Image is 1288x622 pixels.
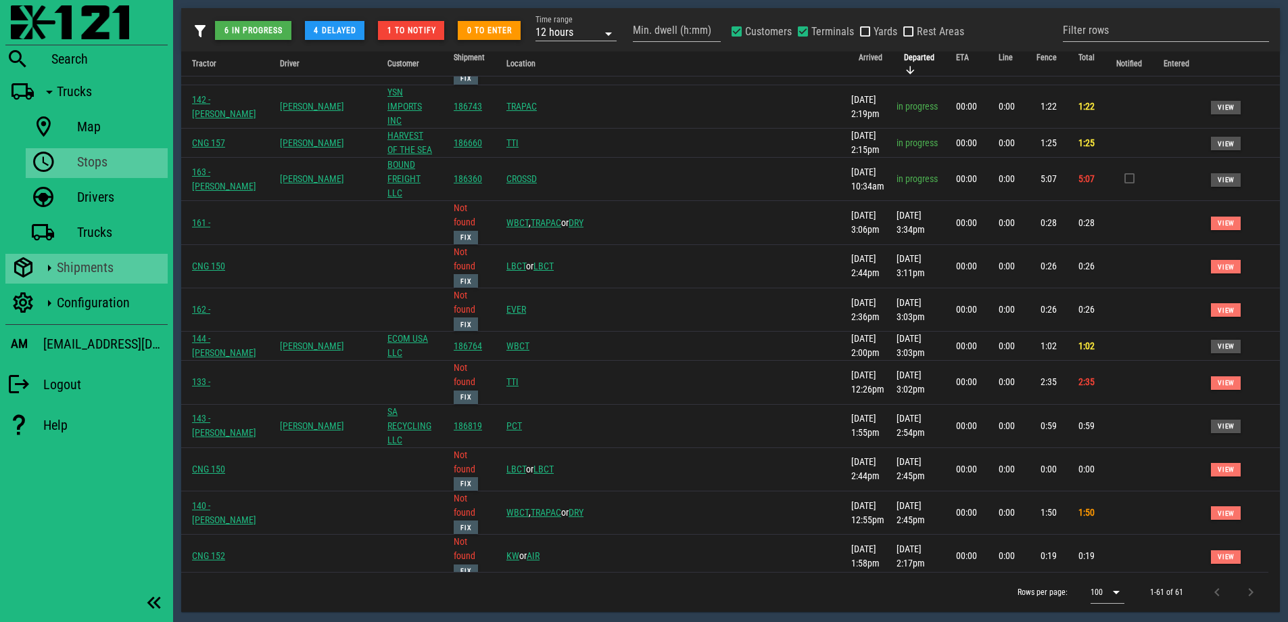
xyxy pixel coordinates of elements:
span: View [1217,104,1235,111]
a: CNG 150 [192,464,225,474]
span: [DATE] 12:26pm [851,370,884,395]
a: Blackfly [5,5,168,42]
span: 00:00 [956,217,977,228]
a: 133 - [192,376,210,387]
span: Fix [460,480,472,487]
a: [PERSON_NAME] [280,137,344,148]
button: View [1211,173,1241,187]
span: Line [999,53,1013,62]
span: View [1217,263,1235,271]
td: 0:26 [1026,288,1068,332]
span: [DATE] 2:17pm [897,543,925,569]
span: Arrived [859,53,882,62]
div: Drivers [77,189,162,205]
button: Fix [454,231,478,244]
th: Entered [1153,51,1200,76]
a: Stops [26,148,168,178]
a: 144 - [PERSON_NAME] [192,333,256,358]
td: 0:00 [988,129,1026,158]
span: or [531,507,569,518]
label: Yards [874,25,897,39]
span: [DATE] 2:00pm [851,333,880,358]
span: or [506,550,527,561]
a: [PERSON_NAME] [280,101,344,112]
button: View [1211,550,1241,564]
div: Configuration [57,294,162,311]
a: 142 -[PERSON_NAME] [192,94,256,119]
div: 1-61 of 61 [1150,586,1183,598]
a: AIR [527,550,540,561]
span: Driver [280,59,300,68]
div: Logout [43,376,168,393]
a: TRAPAC [506,101,537,112]
span: Not found [454,290,478,329]
span: [DATE] 2:54pm [897,413,925,438]
td: 0:59 [1026,405,1068,448]
span: 00:00 [956,464,977,474]
span: [DATE] 2:44pm [851,456,880,481]
span: Not found [454,449,478,489]
td: 0:00 [988,332,1026,361]
span: View [1217,422,1235,430]
span: Fix [460,74,472,82]
span: 00:00 [956,173,977,184]
a: DRY [569,217,583,228]
td: 0:28 [1026,201,1068,244]
div: 12 hours [535,26,573,39]
span: [DATE] 3:11pm [897,253,925,278]
label: Customers [745,25,792,39]
div: Trucks [57,83,162,99]
button: View [1211,420,1241,433]
a: 186743 [454,101,482,112]
span: 1 to notify [387,26,436,35]
td: 0:28 [1068,201,1105,244]
button: View [1211,260,1241,273]
td: 0:59 [1068,405,1105,448]
a: WBCT [506,340,529,351]
span: View [1217,176,1235,183]
th: Driver: Not sorted. Activate to sort ascending. [269,51,355,76]
td: 0:00 [1068,448,1105,491]
a: [PERSON_NAME] [280,340,344,351]
td: 2:35 [1026,361,1068,404]
span: 00:00 [956,420,977,431]
h3: AM [11,336,28,351]
span: [DATE] 2:45pm [897,500,925,525]
label: Rest Areas [917,25,964,39]
span: Entered [1164,59,1189,68]
td: 0:00 [988,245,1026,288]
th: Tractor: Not sorted. Activate to sort ascending. [181,51,269,76]
button: View [1211,506,1241,520]
a: Drivers [26,183,168,213]
a: BOUND FREIGHT LLC [387,159,421,198]
a: TRAPAC [531,217,561,228]
button: Fix [454,477,478,491]
div: 100 [1091,586,1103,598]
span: [DATE] 2:45pm [897,456,925,481]
div: [EMAIL_ADDRESS][DOMAIN_NAME] [43,333,168,355]
td: 0:26 [1026,245,1068,288]
th: Notified [1105,51,1153,76]
span: 00:00 [956,101,977,112]
span: Fix [460,524,472,531]
td: 0:00 [988,158,1026,201]
span: , [506,217,531,228]
span: View [1217,379,1235,386]
a: 186764 [454,340,482,351]
a: SA RECYCLING LLC [387,406,431,445]
button: Fix [454,71,478,85]
a: HARVEST OF THE SEA [387,130,432,155]
span: View [1217,553,1235,560]
div: Stops [77,154,162,170]
td: 0:19 [1068,535,1105,578]
th: Customer: Not sorted. Activate to sort ascending. [377,51,443,76]
td: 0:00 [988,288,1026,332]
div: Search [51,51,168,67]
a: LBCT [506,261,526,271]
span: Fix [460,567,472,575]
a: CNG 150 [192,261,225,271]
td: 0:00 [988,491,1026,535]
button: View [1211,303,1241,317]
input: Filter DISPLAYED ROWS by tractor. Use 🔍️ in sidebar for global search [1063,20,1269,41]
a: TRAPAC [531,507,561,518]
